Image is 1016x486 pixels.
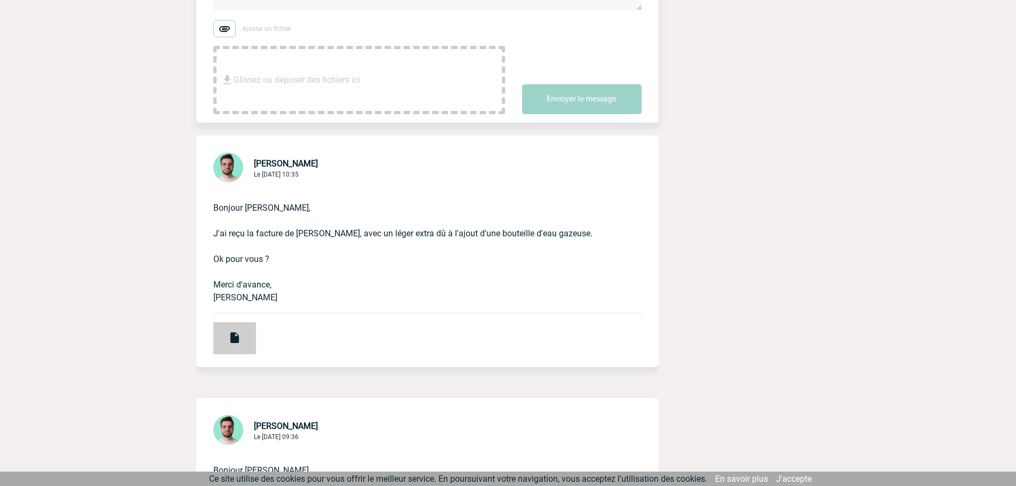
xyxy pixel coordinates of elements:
[213,415,243,445] img: 121547-2.png
[213,153,243,182] img: 121547-2.png
[522,84,642,114] button: Envoyer le message
[196,328,256,338] a: Facture Paulette - IDEAL MEETINGS 28-08-25.pdf
[209,474,707,484] span: Ce site utilise des cookies pour vous offrir le meilleur service. En poursuivant votre navigation...
[254,421,318,431] span: [PERSON_NAME]
[242,25,291,33] span: Ajouter un fichier
[254,171,299,178] span: Le [DATE] 10:35
[254,433,299,441] span: Le [DATE] 09:36
[234,53,360,107] span: Glissez ou déposer des fichiers ici
[715,474,768,484] a: En savoir plus
[254,158,318,169] span: [PERSON_NAME]
[776,474,812,484] a: J'accepte
[213,185,612,304] p: Bonjour [PERSON_NAME], J'ai reçu la facture de [PERSON_NAME], avec un léger extra dû à l'ajout d'...
[221,74,234,86] img: file_download.svg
